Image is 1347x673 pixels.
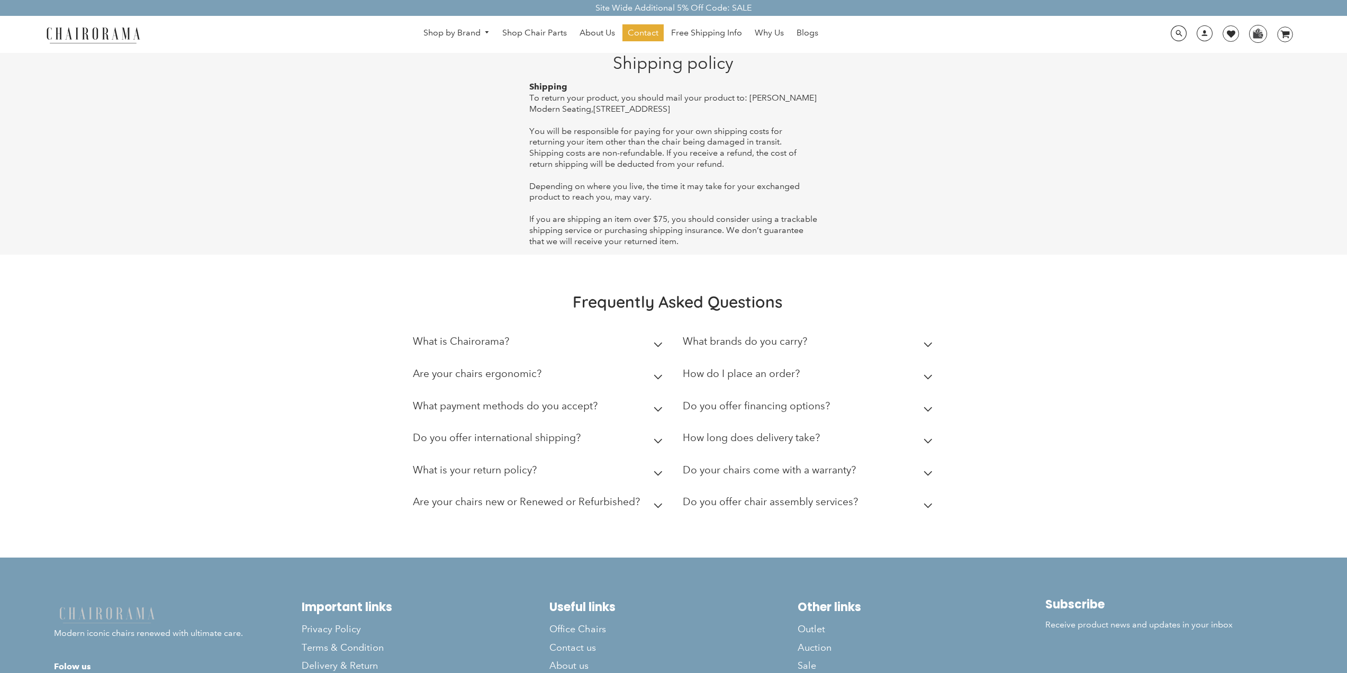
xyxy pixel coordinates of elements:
[1250,25,1266,41] img: WhatsApp_Image_2024-07-12_at_16.23.01.webp
[549,642,596,654] span: Contact us
[683,328,937,360] summary: What brands do you carry?
[1045,597,1293,612] h2: Subscribe
[302,639,549,657] a: Terms & Condition
[798,623,825,635] span: Outlet
[40,25,146,44] img: chairorama
[666,24,747,41] a: Free Shipping Info
[413,432,581,444] h2: Do you offer international shipping?
[529,181,800,202] span: Depending on where you live, the time it may take for your exchanged product to reach you, may vary.
[683,464,856,476] h2: Do your chairs come with a warranty?
[413,367,541,380] h2: Are your chairs ergonomic?
[413,328,667,360] summary: What is Chairorama?
[683,488,937,521] summary: Do you offer chair assembly services?
[798,642,831,654] span: Auction
[671,28,742,39] span: Free Shipping Info
[529,126,797,169] span: You will be responsible for paying for your own shipping costs for returning your item other than...
[683,432,820,444] h2: How long does delivery take?
[574,24,620,41] a: About Us
[683,392,937,425] summary: Do you offer financing options?
[798,639,1045,657] a: Auction
[413,496,640,508] h2: Are your chairs new or Renewed or Refurbished?
[529,214,817,246] span: If you are shipping an item over $75, you should consider using a trackable shipping service or p...
[622,24,664,41] a: Contact
[497,24,572,41] a: Shop Chair Parts
[791,24,824,41] a: Blogs
[1045,620,1293,631] p: Receive product news and updates in your inbox
[191,24,1051,44] nav: DesktopNavigation
[628,28,658,39] span: Contact
[683,335,807,347] h2: What brands do you carry?
[418,25,495,41] a: Shop by Brand
[54,660,302,673] h4: Folow us
[413,360,667,392] summary: Are your chairs ergonomic?
[797,28,818,39] span: Blogs
[549,600,797,614] h2: Useful links
[413,464,537,476] h2: What is your return policy?
[502,28,567,39] span: Shop Chair Parts
[549,639,797,657] a: Contact us
[413,335,509,347] h2: What is Chairorama?
[302,623,361,635] span: Privacy Policy
[529,93,817,114] span: To return your product, you should mail your product to: [PERSON_NAME] Modern Seating,[STREET_ADD...
[683,456,937,489] summary: Do your chairs come with a warranty?
[413,292,942,312] h2: Frequently Asked Questions
[413,424,667,456] summary: Do you offer international shipping?
[413,488,667,521] summary: Are your chairs new or Renewed or Refurbished?
[54,605,160,624] img: chairorama
[529,82,567,92] strong: Shipping
[683,424,937,456] summary: How long does delivery take?
[302,600,549,614] h2: Important links
[683,367,800,380] h2: How do I place an order?
[683,360,937,392] summary: How do I place an order?
[755,28,784,39] span: Why Us
[302,642,384,654] span: Terms & Condition
[549,623,606,635] span: Office Chairs
[580,28,615,39] span: About Us
[798,620,1045,638] a: Outlet
[683,400,830,412] h2: Do you offer financing options?
[413,392,667,425] summary: What payment methods do you accept?
[413,400,598,412] h2: What payment methods do you accept?
[529,53,818,73] h1: Shipping policy
[302,620,549,638] a: Privacy Policy
[302,660,378,672] span: Delivery & Return
[749,24,789,41] a: Why Us
[549,620,797,638] a: Office Chairs
[798,660,816,672] span: Sale
[683,496,858,508] h2: Do you offer chair assembly services?
[798,600,1045,614] h2: Other links
[413,456,667,489] summary: What is your return policy?
[549,660,589,672] span: About us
